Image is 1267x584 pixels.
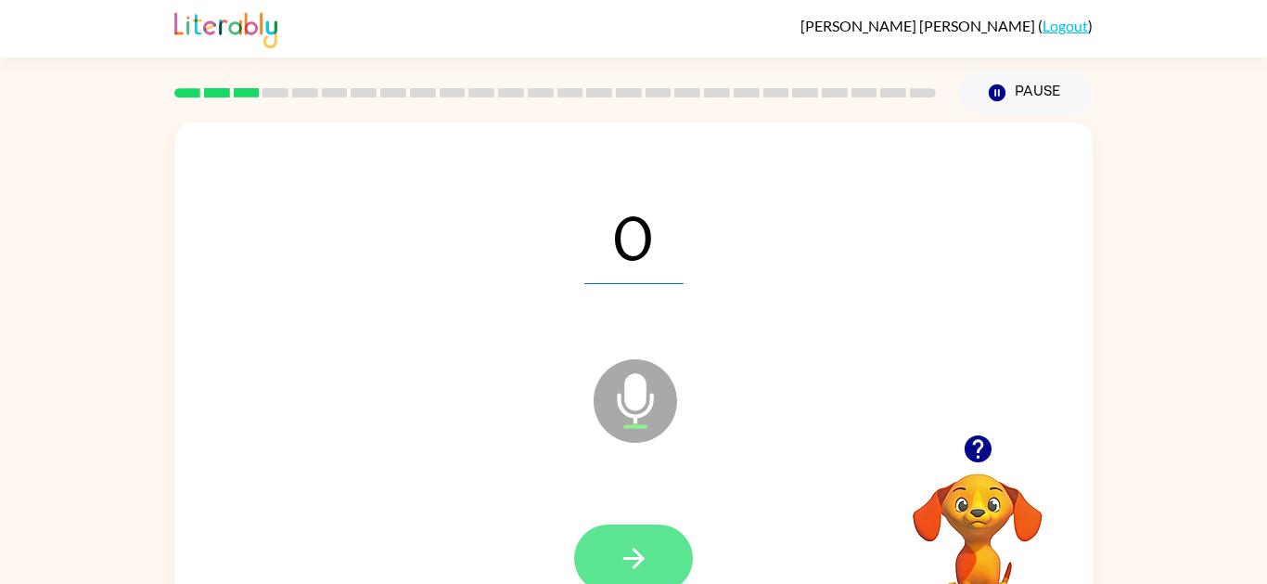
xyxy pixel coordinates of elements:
[1043,17,1088,34] a: Logout
[958,71,1093,114] button: Pause
[800,17,1093,34] div: ( )
[800,17,1038,34] span: [PERSON_NAME] [PERSON_NAME]
[584,188,684,284] span: O
[174,7,277,48] img: Literably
